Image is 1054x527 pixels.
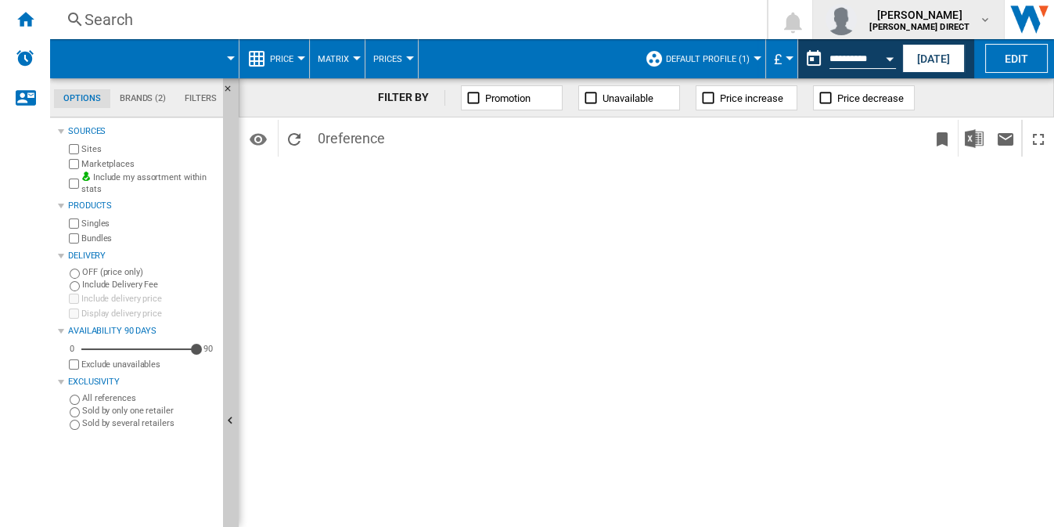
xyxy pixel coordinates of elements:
span: £ [774,51,782,67]
label: All references [82,392,217,404]
div: FILTER BY [378,90,444,106]
label: Singles [81,218,217,229]
button: Download in Excel [959,120,990,157]
input: All references [70,395,80,405]
input: Sold by several retailers [70,420,80,430]
label: Sites [81,143,217,155]
button: £ [774,39,790,78]
label: Sold by only one retailer [82,405,217,417]
img: excel-24x24.png [965,129,984,148]
div: Exclusivity [68,376,217,388]
img: profile.jpg [826,4,857,35]
button: Send this report by email [990,120,1021,157]
input: Bundles [69,233,79,244]
button: md-calendar [798,43,829,74]
span: Matrix [318,54,349,64]
button: Hide [223,78,242,106]
input: Display delivery price [69,309,79,319]
button: [DATE] [902,44,965,73]
button: Matrix [318,39,357,78]
button: Options [243,125,274,153]
button: Price increase [696,85,797,110]
md-tab-item: Brands (2) [110,89,175,108]
input: Singles [69,218,79,229]
div: Sources [68,125,217,138]
span: Unavailable [603,92,653,104]
button: Promotion [461,85,563,110]
label: Include my assortment within stats [81,171,217,196]
md-tab-item: Options [54,89,110,108]
label: Marketplaces [81,158,217,170]
button: Unavailable [578,85,680,110]
md-tab-item: Filters [175,89,226,108]
span: 0 [310,120,393,153]
div: Delivery [68,250,217,262]
label: Bundles [81,233,217,244]
b: [PERSON_NAME] DIRECT [869,22,969,32]
span: Price decrease [837,92,904,104]
label: OFF (price only) [82,266,217,278]
div: 0 [66,343,78,355]
input: Display delivery price [69,359,79,370]
md-slider: Availability [81,341,196,357]
button: Maximize [1023,120,1054,157]
span: Price [270,54,293,64]
img: alerts-logo.svg [16,49,34,67]
label: Include Delivery Fee [82,279,217,291]
label: Sold by several retailers [82,417,217,429]
input: Sold by only one retailer [70,407,80,417]
div: Default profile (1) [645,39,757,78]
label: Display delivery price [81,308,217,319]
label: Include delivery price [81,293,217,305]
input: Include my assortment within stats [69,174,79,193]
span: Prices [373,54,402,64]
span: Price increase [720,92,783,104]
button: Price [270,39,301,78]
input: Marketplaces [69,159,79,169]
span: [PERSON_NAME] [869,7,969,23]
button: Reload [279,120,310,157]
button: Price decrease [813,85,915,110]
div: Search [85,9,726,31]
input: Include Delivery Fee [70,281,80,291]
div: This report is based on a date in the past. [798,39,899,78]
button: Open calendar [876,42,904,70]
div: Price [247,39,301,78]
div: 90 [200,343,217,355]
div: Availability 90 Days [68,325,217,337]
span: Default profile (1) [666,54,750,64]
span: Promotion [485,92,531,104]
button: Default profile (1) [666,39,757,78]
button: Bookmark this report [926,120,958,157]
input: Sites [69,144,79,154]
button: Prices [373,39,410,78]
input: OFF (price only) [70,269,80,279]
span: reference [326,130,385,146]
input: Include delivery price [69,294,79,304]
div: Products [68,200,217,212]
img: mysite-bg-18x18.png [81,171,91,181]
md-menu: Currency [766,39,798,78]
button: Edit [985,44,1048,73]
label: Exclude unavailables [81,359,217,370]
